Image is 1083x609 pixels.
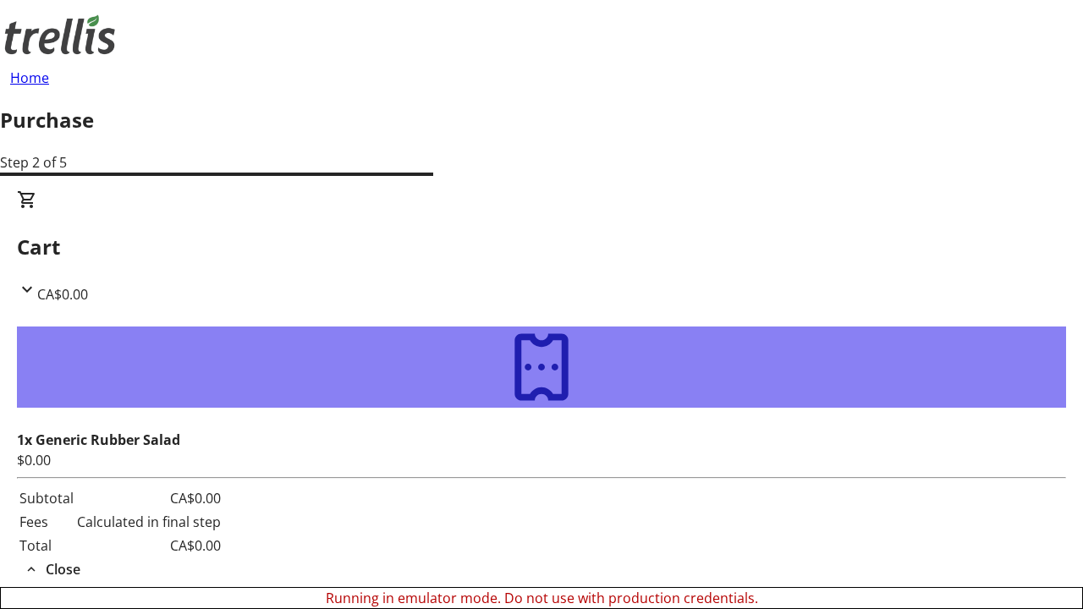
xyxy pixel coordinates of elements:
[19,511,74,533] td: Fees
[17,189,1066,304] div: CartCA$0.00
[76,535,222,557] td: CA$0.00
[46,559,80,579] span: Close
[17,304,1066,580] div: CartCA$0.00
[76,511,222,533] td: Calculated in final step
[17,450,1066,470] div: $0.00
[19,535,74,557] td: Total
[17,559,87,579] button: Close
[19,487,74,509] td: Subtotal
[17,431,180,449] strong: 1x Generic Rubber Salad
[17,232,1066,262] h2: Cart
[37,285,88,304] span: CA$0.00
[76,487,222,509] td: CA$0.00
